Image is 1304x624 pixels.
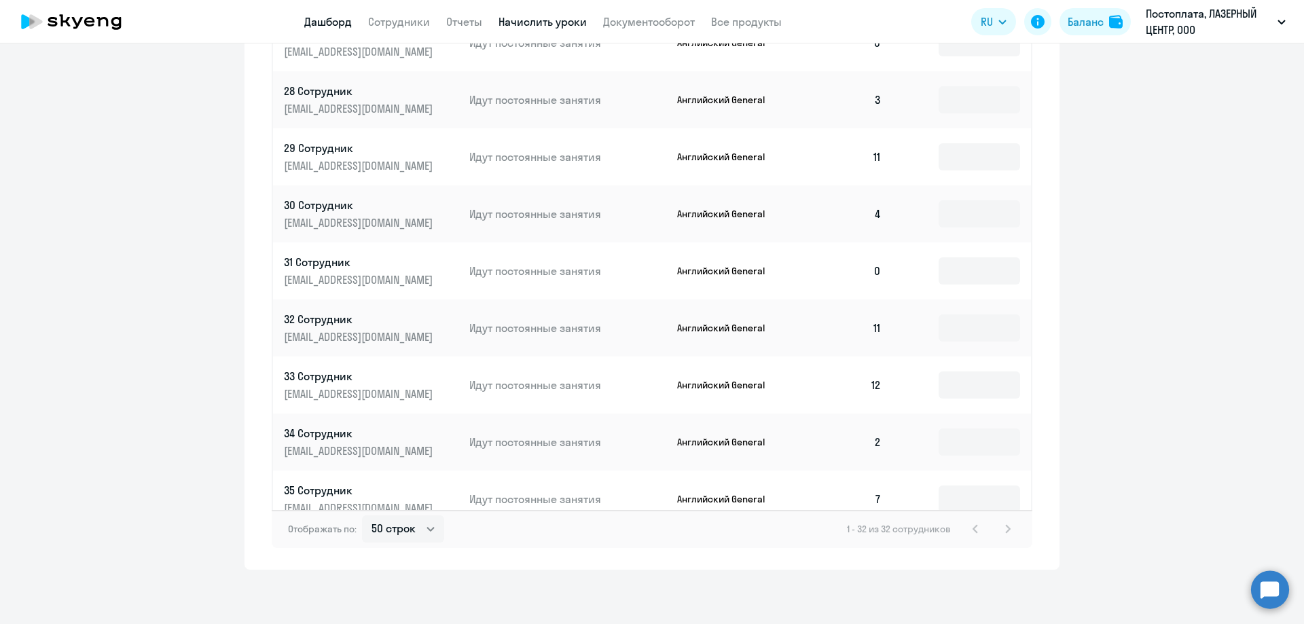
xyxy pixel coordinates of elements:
p: Английский General [677,493,779,505]
button: Балансbalance [1059,8,1131,35]
a: 35 Сотрудник[EMAIL_ADDRESS][DOMAIN_NAME] [284,483,458,515]
a: 30 Сотрудник[EMAIL_ADDRESS][DOMAIN_NAME] [284,198,458,230]
p: Английский General [677,208,779,220]
p: Идут постоянные занятия [469,492,666,507]
a: Дашборд [304,15,352,29]
p: [EMAIL_ADDRESS][DOMAIN_NAME] [284,158,436,173]
p: Идут постоянные занятия [469,92,666,107]
span: RU [981,14,993,30]
p: Идут постоянные занятия [469,149,666,164]
p: [EMAIL_ADDRESS][DOMAIN_NAME] [284,386,436,401]
p: Английский General [677,94,779,106]
a: Документооборот [603,15,695,29]
a: Сотрудники [368,15,430,29]
a: 33 Сотрудник[EMAIL_ADDRESS][DOMAIN_NAME] [284,369,458,401]
p: 32 Сотрудник [284,312,436,327]
p: 35 Сотрудник [284,483,436,498]
button: Постоплата, ЛАЗЕРНЫЙ ЦЕНТР, ООО [1139,5,1292,38]
td: 11 [797,128,892,185]
p: Английский General [677,151,779,163]
p: Постоплата, ЛАЗЕРНЫЙ ЦЕНТР, ООО [1146,5,1272,38]
a: 28 Сотрудник[EMAIL_ADDRESS][DOMAIN_NAME] [284,84,458,116]
p: [EMAIL_ADDRESS][DOMAIN_NAME] [284,44,436,59]
p: Идут постоянные занятия [469,435,666,449]
div: Баланс [1068,14,1104,30]
span: Отображать по: [288,523,357,535]
p: Английский General [677,436,779,448]
td: 2 [797,414,892,471]
td: 11 [797,299,892,356]
a: 31 Сотрудник[EMAIL_ADDRESS][DOMAIN_NAME] [284,255,458,287]
a: Отчеты [446,15,482,29]
td: 0 [797,242,892,299]
p: Идут постоянные занятия [469,206,666,221]
p: [EMAIL_ADDRESS][DOMAIN_NAME] [284,101,436,116]
p: 29 Сотрудник [284,141,436,155]
p: Английский General [677,265,779,277]
a: 32 Сотрудник[EMAIL_ADDRESS][DOMAIN_NAME] [284,312,458,344]
p: 31 Сотрудник [284,255,436,270]
td: 7 [797,471,892,528]
button: RU [971,8,1016,35]
a: 34 Сотрудник[EMAIL_ADDRESS][DOMAIN_NAME] [284,426,458,458]
p: Идут постоянные занятия [469,378,666,392]
p: [EMAIL_ADDRESS][DOMAIN_NAME] [284,329,436,344]
span: 1 - 32 из 32 сотрудников [847,523,951,535]
p: Идут постоянные занятия [469,320,666,335]
a: Все продукты [711,15,782,29]
p: 30 Сотрудник [284,198,436,213]
p: [EMAIL_ADDRESS][DOMAIN_NAME] [284,272,436,287]
p: Английский General [677,322,779,334]
td: 4 [797,185,892,242]
p: Идут постоянные занятия [469,263,666,278]
td: 3 [797,71,892,128]
p: [EMAIL_ADDRESS][DOMAIN_NAME] [284,443,436,458]
a: 29 Сотрудник[EMAIL_ADDRESS][DOMAIN_NAME] [284,141,458,173]
a: Начислить уроки [499,15,587,29]
p: 33 Сотрудник [284,369,436,384]
p: Английский General [677,379,779,391]
p: [EMAIL_ADDRESS][DOMAIN_NAME] [284,215,436,230]
p: [EMAIL_ADDRESS][DOMAIN_NAME] [284,500,436,515]
td: 12 [797,356,892,414]
p: 28 Сотрудник [284,84,436,98]
img: balance [1109,15,1123,29]
p: 34 Сотрудник [284,426,436,441]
